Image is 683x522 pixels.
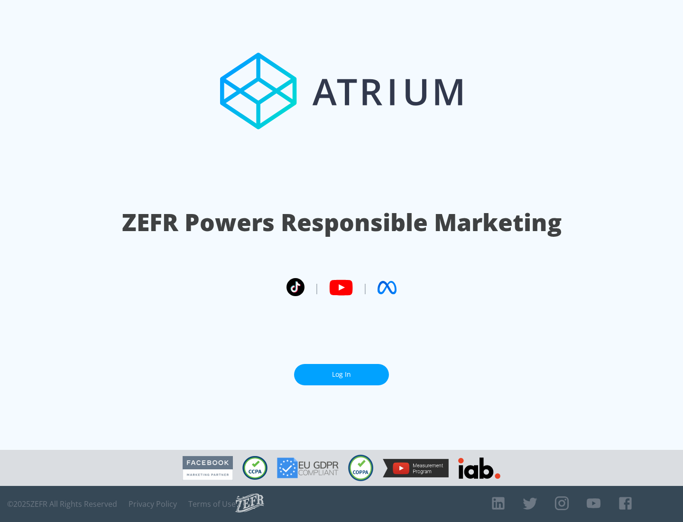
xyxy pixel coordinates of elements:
img: YouTube Measurement Program [383,459,449,477]
img: CCPA Compliant [242,456,268,480]
h1: ZEFR Powers Responsible Marketing [122,206,562,239]
a: Terms of Use [188,499,236,509]
img: COPPA Compliant [348,455,373,481]
span: | [314,280,320,295]
img: IAB [458,457,500,479]
span: | [362,280,368,295]
a: Privacy Policy [129,499,177,509]
img: GDPR Compliant [277,457,339,478]
a: Log In [294,364,389,385]
span: © 2025 ZEFR All Rights Reserved [7,499,117,509]
img: Facebook Marketing Partner [183,456,233,480]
